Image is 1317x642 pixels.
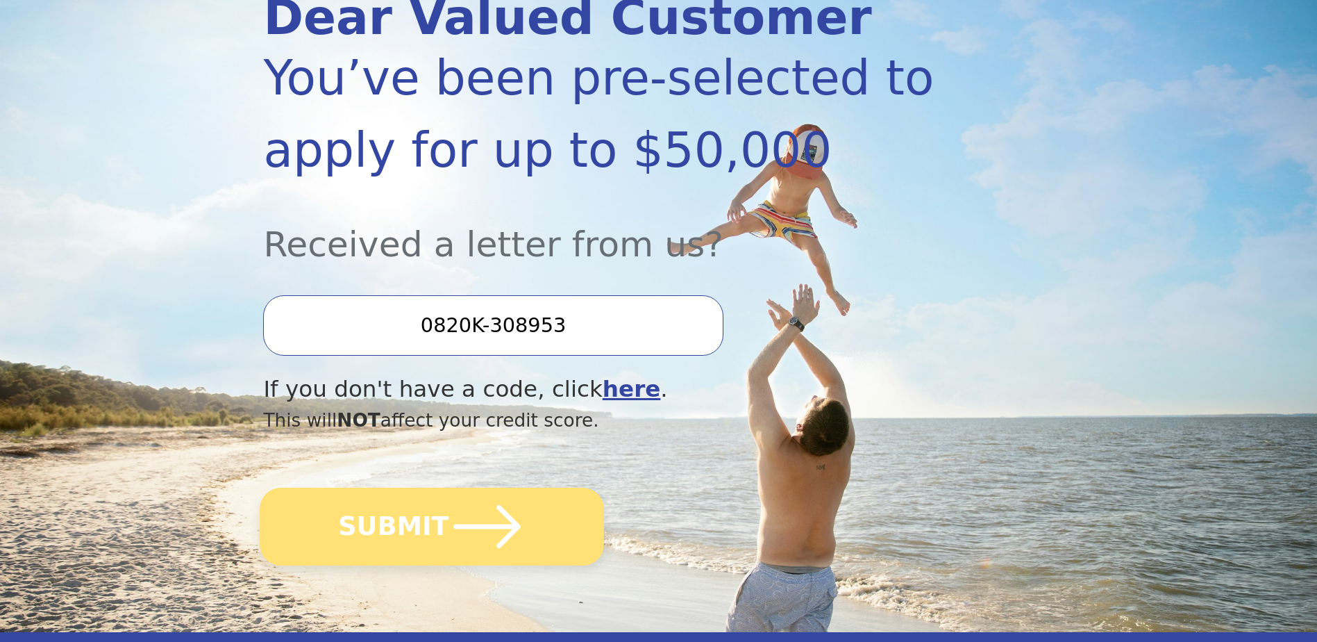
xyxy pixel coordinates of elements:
[263,406,934,434] div: This will affect your credit score.
[263,42,934,186] div: You’ve been pre-selected to apply for up to $50,000
[263,295,723,355] input: Enter your Offer Code:
[263,372,934,406] div: If you don't have a code, click .
[260,488,605,566] button: SUBMIT
[263,186,934,270] div: Received a letter from us?
[337,409,380,431] span: NOT
[603,376,661,402] a: here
